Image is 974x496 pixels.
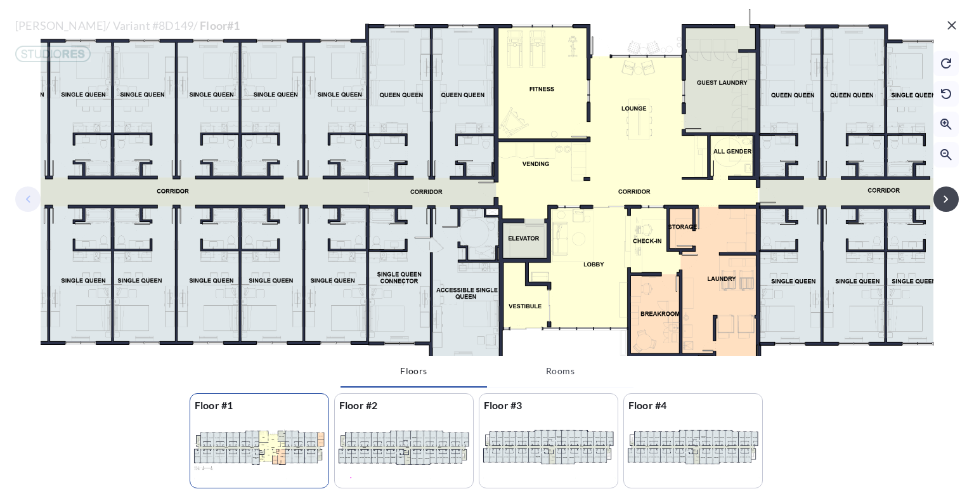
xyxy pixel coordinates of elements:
[479,394,618,417] p: Floor #3
[335,394,473,417] p: Floor #2
[624,394,762,417] p: Floor #4
[200,18,240,32] span: Floor#1
[487,356,633,386] button: Rooms
[341,356,487,388] button: Floors
[15,46,91,62] img: floorplanBranLogoPlug
[15,15,240,38] p: [PERSON_NAME] / Variant # 8D149 /
[190,394,328,417] p: Floor #1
